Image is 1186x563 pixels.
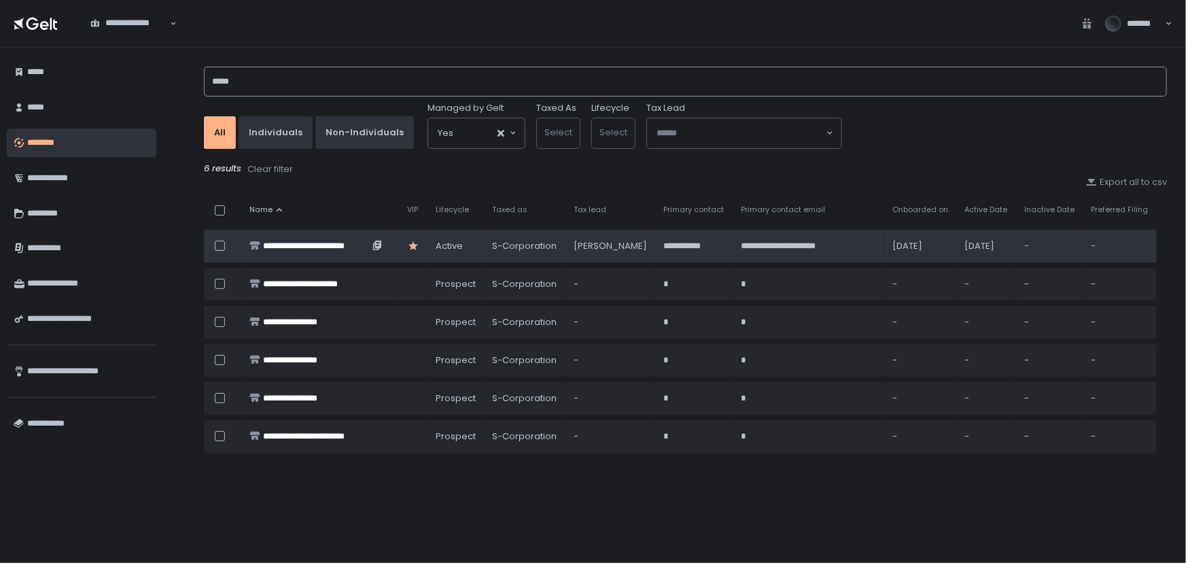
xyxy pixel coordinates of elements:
span: Primary contact [663,205,724,215]
span: Tax lead [574,205,606,215]
div: - [1091,392,1149,405]
span: prospect [436,316,476,328]
button: Export all to csv [1086,176,1167,188]
div: - [1024,430,1075,443]
div: - [574,392,648,405]
div: All [214,126,226,139]
span: VIP [407,205,418,215]
span: active [436,240,463,252]
div: - [965,278,1008,290]
span: Preferred Filing [1091,205,1148,215]
span: Managed by Gelt [428,102,504,114]
div: Search for option [82,10,177,38]
div: S-Corporation [492,278,557,290]
input: Search for option [453,126,496,140]
div: Individuals [249,126,302,139]
div: [DATE] [965,240,1008,252]
div: 6 results [204,163,1167,176]
input: Search for option [90,29,169,43]
span: Select [599,126,627,139]
div: - [965,316,1008,328]
span: prospect [436,278,476,290]
span: Lifecycle [436,205,469,215]
span: Yes [438,126,453,140]
div: S-Corporation [492,240,557,252]
button: All [204,116,236,149]
div: Non-Individuals [326,126,404,139]
label: Taxed As [536,102,576,114]
div: - [1091,278,1149,290]
div: - [1024,316,1075,328]
div: [PERSON_NAME] [574,240,648,252]
div: - [1024,392,1075,405]
div: - [1091,430,1149,443]
div: [DATE] [892,240,948,252]
span: Tax Lead [646,102,685,114]
label: Lifecycle [591,102,629,114]
button: Clear Selected [498,130,504,137]
div: S-Corporation [492,430,557,443]
div: Search for option [428,118,525,148]
div: - [574,354,648,366]
div: - [892,278,948,290]
span: prospect [436,430,476,443]
div: S-Corporation [492,392,557,405]
span: Primary contact email [741,205,825,215]
input: Search for option [657,126,825,140]
span: prospect [436,354,476,366]
div: S-Corporation [492,354,557,366]
div: - [1024,354,1075,366]
button: Clear filter [247,163,294,176]
span: Select [544,126,572,139]
div: - [1091,316,1149,328]
div: - [892,392,948,405]
span: Taxed as [492,205,527,215]
div: - [1024,278,1075,290]
button: Individuals [239,116,313,149]
div: - [965,392,1008,405]
div: - [1024,240,1075,252]
div: - [892,354,948,366]
div: S-Corporation [492,316,557,328]
div: - [965,430,1008,443]
div: - [574,278,648,290]
div: - [892,316,948,328]
span: Active Date [965,205,1008,215]
div: - [574,430,648,443]
div: Clear filter [247,163,293,175]
div: - [892,430,948,443]
div: - [574,316,648,328]
div: - [1091,354,1149,366]
button: Non-Individuals [315,116,414,149]
div: - [1091,240,1149,252]
div: Search for option [647,118,841,148]
span: Onboarded on [892,205,948,215]
div: - [965,354,1008,366]
span: prospect [436,392,476,405]
span: Inactive Date [1024,205,1075,215]
span: Name [249,205,273,215]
